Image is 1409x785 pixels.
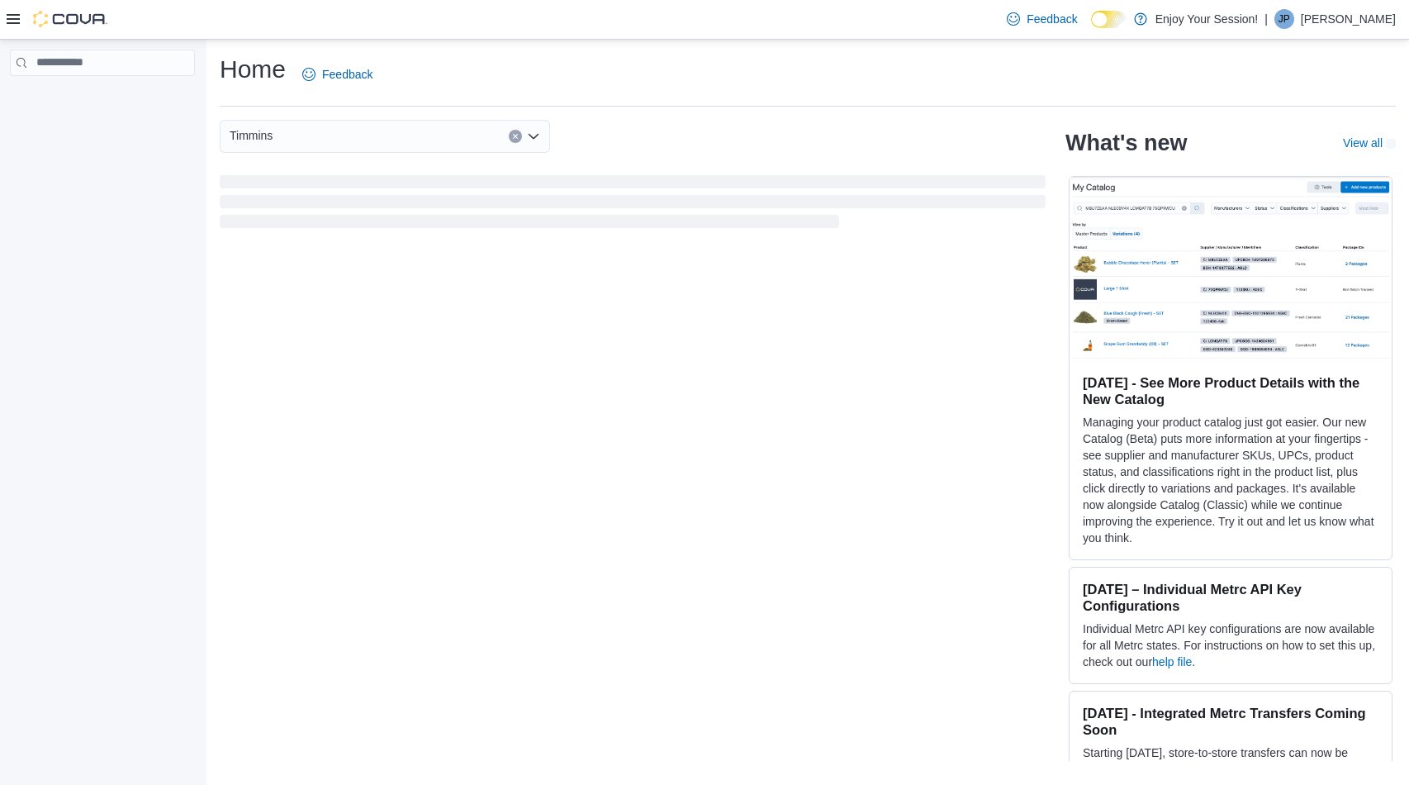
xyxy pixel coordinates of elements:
span: Dark Mode [1091,28,1092,29]
button: Open list of options [527,130,540,143]
p: [PERSON_NAME] [1301,9,1396,29]
p: | [1264,9,1268,29]
span: Timmins [230,126,273,145]
a: Feedback [1000,2,1084,36]
h3: [DATE] - See More Product Details with the New Catalog [1083,374,1378,407]
span: Feedback [1027,11,1077,27]
span: Feedback [322,66,372,83]
h3: [DATE] – Individual Metrc API Key Configurations [1083,581,1378,614]
span: Loading [220,178,1046,231]
h1: Home [220,53,286,86]
p: Individual Metrc API key configurations are now available for all Metrc states. For instructions ... [1083,621,1378,670]
a: View allExternal link [1343,136,1396,150]
p: Enjoy Your Session! [1155,9,1259,29]
h3: [DATE] - Integrated Metrc Transfers Coming Soon [1083,705,1378,738]
a: help file [1152,655,1192,668]
span: JP [1279,9,1290,29]
img: Cova [33,11,107,27]
a: Feedback [296,58,379,91]
nav: Complex example [10,79,195,119]
p: Managing your product catalog just got easier. Our new Catalog (Beta) puts more information at yo... [1083,414,1378,546]
svg: External link [1386,139,1396,149]
button: Clear input [509,130,522,143]
div: Jesse Prior [1274,9,1294,29]
input: Dark Mode [1091,11,1126,28]
h2: What's new [1065,130,1187,156]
